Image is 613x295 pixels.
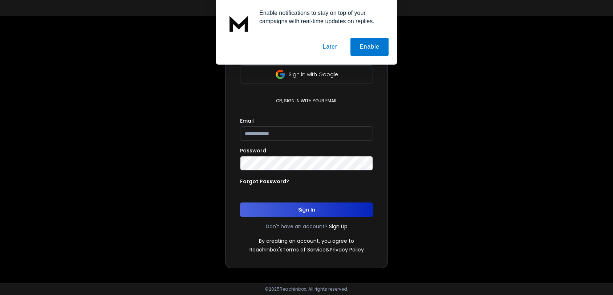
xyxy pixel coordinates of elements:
[350,38,389,56] button: Enable
[240,178,289,185] p: Forgot Password?
[313,38,346,56] button: Later
[265,286,348,292] p: © 2025 Reachinbox. All rights reserved.
[329,223,348,230] a: Sign Up
[289,71,338,78] p: Sign in with Google
[253,9,389,25] div: Enable notifications to stay on top of your campaigns with real-time updates on replies.
[240,202,373,217] button: Sign In
[266,223,328,230] p: Don't have an account?
[249,246,364,253] p: ReachInbox's &
[240,65,373,83] button: Sign in with Google
[283,246,326,253] a: Terms of Service
[273,98,340,104] p: or, sign in with your email
[330,246,364,253] a: Privacy Policy
[240,148,266,153] label: Password
[240,118,254,123] label: Email
[259,237,354,245] p: By creating an account, you agree to
[224,9,253,38] img: notification icon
